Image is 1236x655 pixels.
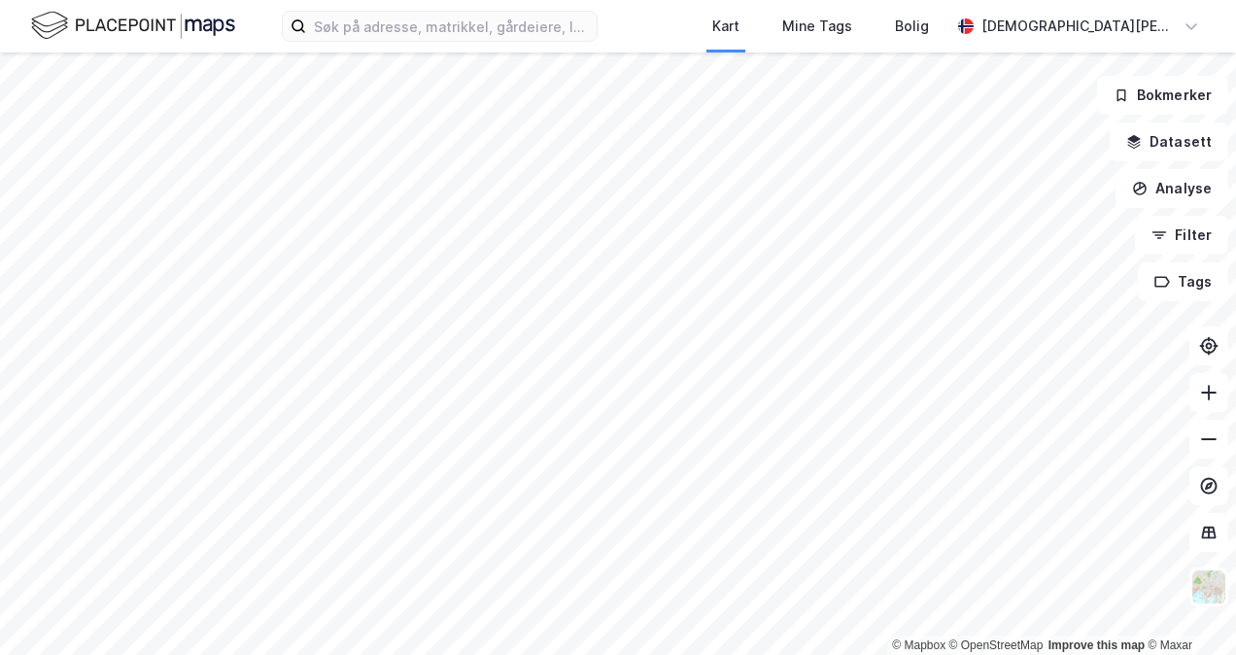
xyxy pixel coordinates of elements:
[1116,169,1228,208] button: Analyse
[782,15,852,38] div: Mine Tags
[1135,216,1228,255] button: Filter
[1048,638,1145,652] a: Improve this map
[949,638,1044,652] a: OpenStreetMap
[1139,562,1236,655] iframe: Chat Widget
[892,638,945,652] a: Mapbox
[31,9,235,43] img: logo.f888ab2527a4732fd821a326f86c7f29.svg
[1097,76,1228,115] button: Bokmerker
[1138,262,1228,301] button: Tags
[895,15,929,38] div: Bolig
[981,15,1176,38] div: [DEMOGRAPHIC_DATA][PERSON_NAME]
[712,15,739,38] div: Kart
[1110,122,1228,161] button: Datasett
[306,12,597,41] input: Søk på adresse, matrikkel, gårdeiere, leietakere eller personer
